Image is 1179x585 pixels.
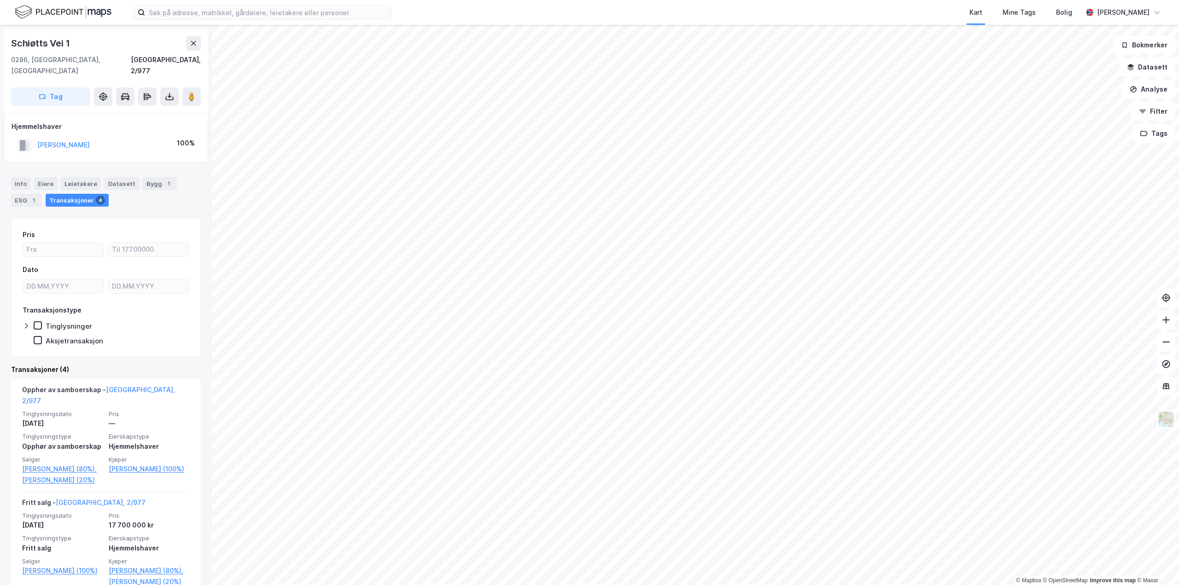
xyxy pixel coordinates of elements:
div: Datasett [105,177,139,190]
input: DD.MM.YYYY [108,279,189,293]
div: 0286, [GEOGRAPHIC_DATA], [GEOGRAPHIC_DATA] [11,54,131,76]
input: Søk på adresse, matrikkel, gårdeiere, leietakere eller personer [145,6,391,19]
iframe: Chat Widget [1133,541,1179,585]
div: [GEOGRAPHIC_DATA], 2/977 [131,54,201,76]
div: 1 [164,179,173,188]
button: Bokmerker [1113,36,1175,54]
a: Improve this map [1090,577,1136,584]
div: Hjemmelshaver [12,121,200,132]
div: Pris [23,229,35,240]
a: OpenStreetMap [1043,577,1088,584]
div: Hjemmelshaver [109,543,190,554]
button: Tags [1132,124,1175,143]
a: [PERSON_NAME] (100%) [109,463,190,475]
div: Eiere [34,177,57,190]
img: logo.f888ab2527a4732fd821a326f86c7f29.svg [15,4,111,20]
a: Mapbox [1016,577,1041,584]
div: Tinglysninger [46,322,92,330]
span: Selger [22,456,103,463]
div: Aksjetransaksjon [46,336,103,345]
div: — [109,418,190,429]
div: 100% [177,138,195,149]
div: Schiøtts Vei 1 [11,36,72,51]
span: Tinglysningsdato [22,512,103,520]
div: Transaksjonstype [23,305,82,316]
a: [PERSON_NAME] (80%), [22,463,103,475]
div: 1 [29,196,38,205]
div: Transaksjoner (4) [11,364,201,375]
div: Fritt salg - [22,497,146,512]
div: Leietakere [61,177,101,190]
input: DD.MM.YYYY [23,279,104,293]
a: [PERSON_NAME] (80%), [109,565,190,576]
div: Opphør av samboerskap - [22,384,190,410]
span: Kjøper [109,456,190,463]
span: Tinglysningsdato [22,410,103,418]
div: Fritt salg [22,543,103,554]
button: Datasett [1119,58,1175,76]
div: [DATE] [22,520,103,531]
div: Mine Tags [1003,7,1036,18]
span: Pris [109,410,190,418]
span: Selger [22,557,103,565]
div: Bygg [143,177,177,190]
div: 4 [96,196,105,205]
span: Tinglysningstype [22,433,103,440]
a: [GEOGRAPHIC_DATA], 2/977 [56,498,146,506]
div: Bolig [1056,7,1072,18]
div: 17 700 000 kr [109,520,190,531]
div: [DATE] [22,418,103,429]
button: Tag [11,87,90,106]
input: Til 17700000 [108,243,189,256]
input: Fra [23,243,104,256]
button: Analyse [1122,80,1175,98]
a: [PERSON_NAME] (20%) [22,475,103,486]
div: Kart [969,7,982,18]
div: Transaksjoner [46,194,109,207]
span: Eierskapstype [109,534,190,542]
div: Hjemmelshaver [109,441,190,452]
div: Opphør av samboerskap [22,441,103,452]
div: Kontrollprogram for chat [1133,541,1179,585]
div: Info [11,177,30,190]
span: Tinglysningstype [22,534,103,542]
div: ESG [11,194,42,207]
div: [PERSON_NAME] [1097,7,1150,18]
img: Z [1157,411,1175,428]
div: Dato [23,264,38,275]
button: Filter [1131,102,1175,121]
a: [PERSON_NAME] (100%) [22,565,103,576]
span: Kjøper [109,557,190,565]
span: Pris [109,512,190,520]
span: Eierskapstype [109,433,190,440]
